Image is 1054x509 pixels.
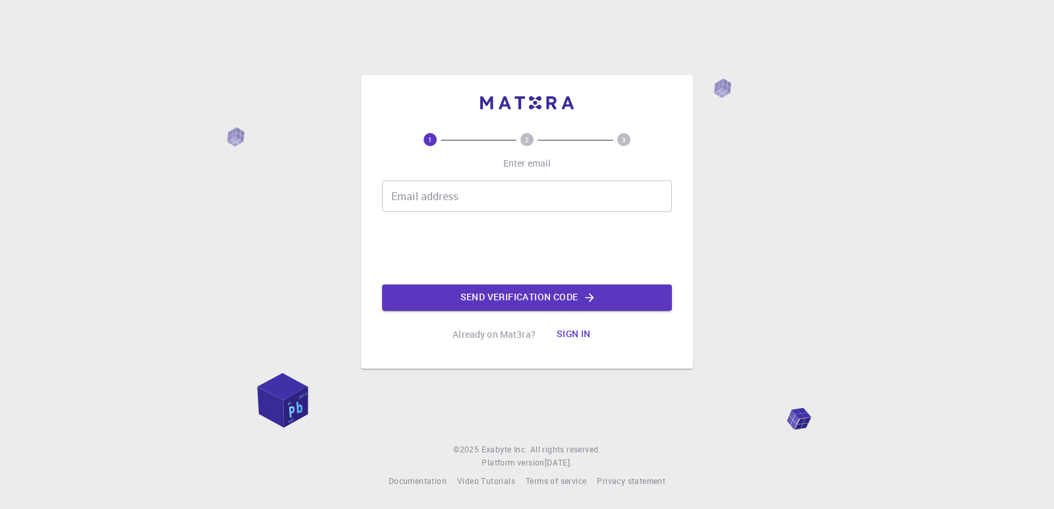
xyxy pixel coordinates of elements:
[503,157,551,170] p: Enter email
[457,475,515,488] a: Video Tutorials
[546,321,601,348] button: Sign in
[482,444,528,454] span: Exabyte Inc.
[482,456,544,469] span: Platform version
[597,475,665,488] a: Privacy statement
[453,443,481,456] span: © 2025
[526,475,586,488] a: Terms of service
[545,456,572,469] a: [DATE].
[482,443,528,456] a: Exabyte Inc.
[457,475,515,486] span: Video Tutorials
[597,475,665,486] span: Privacy statement
[545,457,572,468] span: [DATE] .
[530,443,601,456] span: All rights reserved.
[428,135,432,144] text: 1
[622,135,626,144] text: 3
[427,223,627,274] iframe: reCAPTCHA
[382,284,672,311] button: Send verification code
[526,475,586,486] span: Terms of service
[389,475,447,488] a: Documentation
[525,135,529,144] text: 2
[389,475,447,486] span: Documentation
[453,328,536,341] p: Already on Mat3ra?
